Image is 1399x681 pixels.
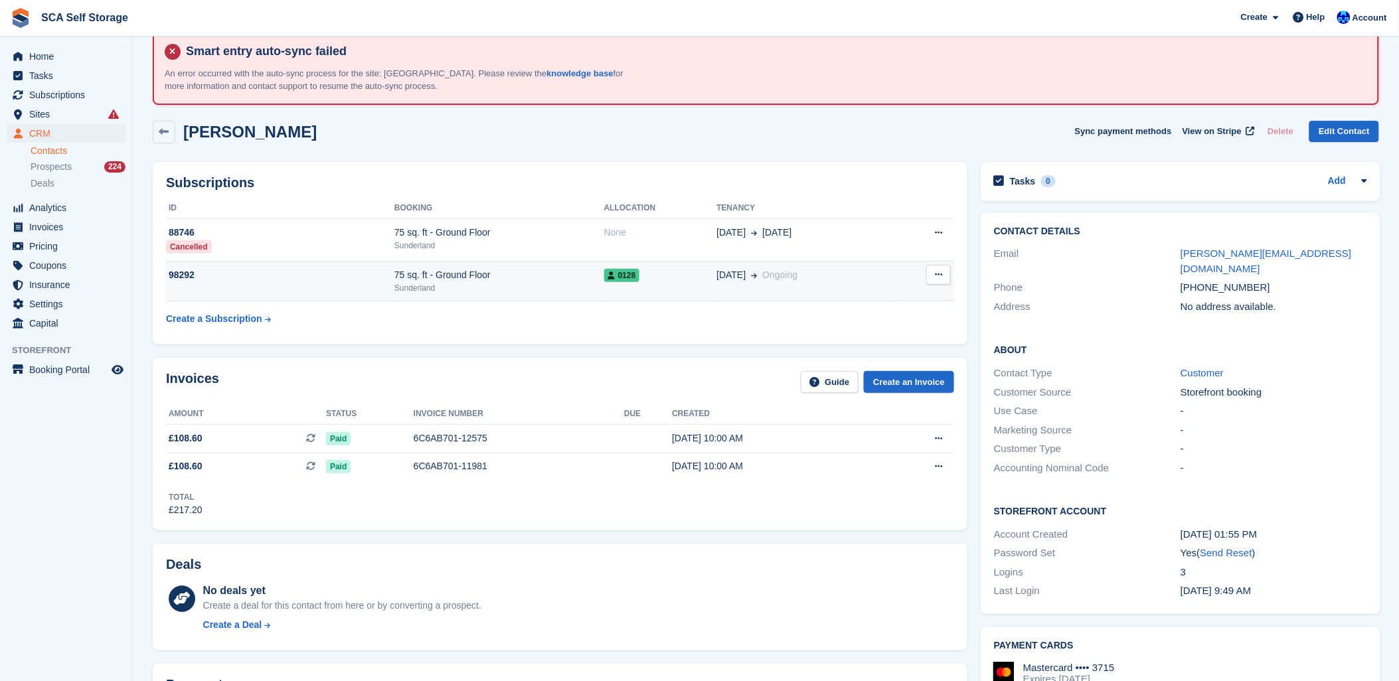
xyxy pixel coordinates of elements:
[994,527,1181,542] div: Account Created
[1010,175,1036,187] h2: Tasks
[1181,367,1224,378] a: Customer
[1181,585,1251,596] time: 2025-07-28 08:49:49 UTC
[110,362,125,378] a: Preview store
[7,360,125,379] a: menu
[1309,121,1379,143] a: Edit Contact
[672,431,874,445] div: [DATE] 10:00 AM
[29,237,109,256] span: Pricing
[31,160,125,174] a: Prospects 224
[326,460,351,473] span: Paid
[1181,461,1367,476] div: -
[994,299,1181,315] div: Address
[672,404,874,425] th: Created
[29,314,109,333] span: Capital
[7,66,125,85] a: menu
[326,404,414,425] th: Status
[183,123,317,141] h2: [PERSON_NAME]
[994,441,1181,457] div: Customer Type
[31,177,125,190] a: Deals
[11,8,31,28] img: stora-icon-8386f47178a22dfd0bd8f6a31ec36ba5ce8667c1dd55bd0f319d3a0aa187defe.svg
[203,618,262,632] div: Create a Deal
[203,618,481,632] a: Create a Deal
[7,198,125,217] a: menu
[29,105,109,123] span: Sites
[203,599,481,613] div: Create a deal for this contact from here or by converting a prospect.
[604,198,717,219] th: Allocation
[994,423,1181,438] div: Marketing Source
[7,105,125,123] a: menu
[994,246,1181,276] div: Email
[36,7,133,29] a: SCA Self Storage
[994,461,1181,476] div: Accounting Nominal Code
[166,312,262,326] div: Create a Subscription
[994,385,1181,400] div: Customer Source
[994,404,1181,419] div: Use Case
[762,269,797,280] span: Ongoing
[994,583,1181,599] div: Last Login
[994,226,1367,237] h2: Contact Details
[108,109,119,119] i: Smart entry sync failures have occurred
[394,240,604,252] div: Sunderland
[104,161,125,173] div: 224
[546,68,613,78] a: knowledge base
[994,641,1367,651] h2: Payment cards
[29,124,109,143] span: CRM
[1181,299,1367,315] div: No address available.
[29,47,109,66] span: Home
[1337,11,1351,24] img: Kelly Neesham
[1181,565,1367,580] div: 3
[604,226,717,240] div: None
[716,226,746,240] span: [DATE]
[1023,662,1115,674] div: Mastercard •••• 3715
[1177,121,1258,143] a: View on Stripe
[414,459,624,473] div: 6C6AB701-11981
[29,275,109,294] span: Insurance
[7,314,125,333] a: menu
[414,404,624,425] th: Invoice number
[394,198,604,219] th: Booking
[29,198,109,217] span: Analytics
[1181,423,1367,438] div: -
[7,256,125,275] a: menu
[7,86,125,104] a: menu
[7,275,125,294] a: menu
[166,175,954,190] h2: Subscriptions
[394,268,604,282] div: 75 sq. ft - Ground Floor
[1241,11,1268,24] span: Create
[994,546,1181,561] div: Password Set
[672,459,874,473] div: [DATE] 10:00 AM
[169,431,203,445] span: £108.60
[31,177,54,190] span: Deals
[7,295,125,313] a: menu
[1075,121,1172,143] button: Sync payment methods
[166,404,326,425] th: Amount
[414,431,624,445] div: 6C6AB701-12575
[29,256,109,275] span: Coupons
[166,240,212,254] div: Cancelled
[1181,404,1367,419] div: -
[1181,546,1367,561] div: Yes
[994,342,1367,356] h2: About
[7,237,125,256] a: menu
[716,268,746,282] span: [DATE]
[29,360,109,379] span: Booking Portal
[604,269,640,282] span: 0128
[994,565,1181,580] div: Logins
[1328,174,1346,189] a: Add
[1181,280,1367,295] div: [PHONE_NUMBER]
[864,371,954,393] a: Create an Invoice
[716,198,893,219] th: Tenancy
[1041,175,1056,187] div: 0
[1183,125,1242,138] span: View on Stripe
[1181,527,1367,542] div: [DATE] 01:55 PM
[394,226,604,240] div: 75 sq. ft - Ground Floor
[166,371,219,393] h2: Invoices
[165,67,629,93] p: An error occurred with the auto-sync process for the site: [GEOGRAPHIC_DATA]. Please review the f...
[7,47,125,66] a: menu
[1197,547,1256,558] span: ( )
[166,307,271,331] a: Create a Subscription
[7,218,125,236] a: menu
[326,432,351,445] span: Paid
[166,268,394,282] div: 98292
[29,295,109,313] span: Settings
